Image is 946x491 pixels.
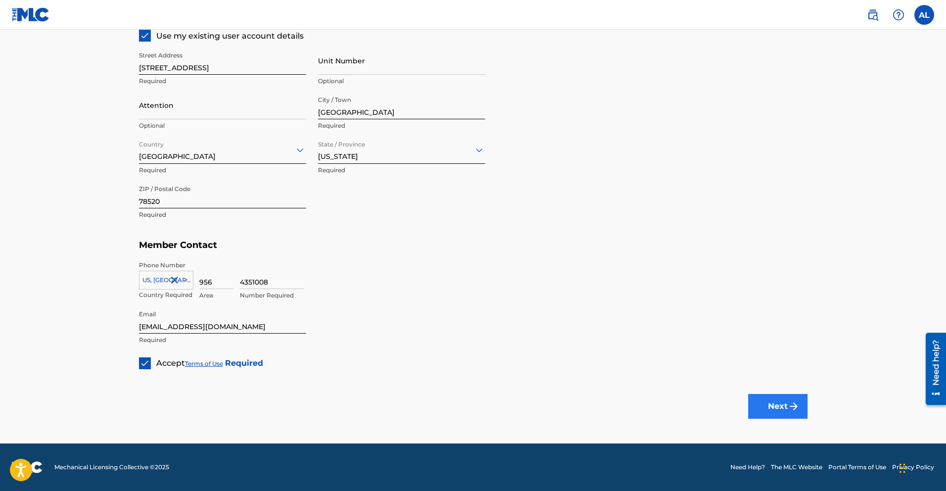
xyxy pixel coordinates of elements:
img: f7272a7cc735f4ea7f67.svg [788,400,800,412]
a: Terms of Use [185,360,223,367]
a: Portal Terms of Use [828,463,886,472]
span: Use my existing user account details [156,31,304,41]
img: checkbox [140,31,150,41]
a: Privacy Policy [892,463,934,472]
p: Number Required [240,291,304,300]
p: Required [318,166,485,175]
div: Drag [900,453,905,483]
div: [GEOGRAPHIC_DATA] [139,138,306,162]
p: Required [139,77,306,86]
img: help [893,9,904,21]
iframe: Chat Widget [897,443,946,491]
span: Accept [156,358,185,368]
a: Need Help? [730,463,765,472]
p: Area [199,291,234,300]
img: search [867,9,879,21]
p: Required [318,121,485,130]
h5: Member Contact [139,235,808,256]
button: Next [748,394,808,419]
a: Public Search [863,5,883,25]
iframe: Resource Center [918,329,946,408]
p: Country Required [139,291,193,299]
p: Required [139,336,306,344]
img: logo [12,461,43,473]
div: Help [889,5,908,25]
label: State / Province [318,134,365,149]
img: checkbox [140,358,150,368]
p: Optional [139,121,306,130]
label: Country [139,134,164,149]
div: [US_STATE] [318,138,485,162]
span: Mechanical Licensing Collective © 2025 [54,463,169,472]
strong: Required [225,358,263,368]
p: Required [139,210,306,219]
div: User Menu [914,5,934,25]
p: Optional [318,77,485,86]
img: MLC Logo [12,7,50,22]
p: Required [139,166,306,175]
a: The MLC Website [771,463,822,472]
